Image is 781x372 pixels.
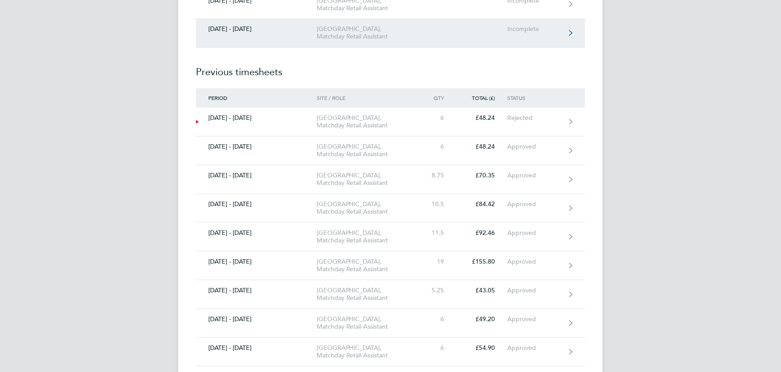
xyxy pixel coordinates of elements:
a: [DATE] - [DATE][GEOGRAPHIC_DATA], Matchday Retail Assistant19£155.80Approved [196,252,585,280]
a: [DATE] - [DATE][GEOGRAPHIC_DATA], Matchday Retail Assistant8.75£70.35Approved [196,165,585,194]
div: 6 [418,143,457,151]
div: £70.35 [457,172,507,180]
div: [DATE] - [DATE] [196,287,317,295]
div: Approved [507,258,562,266]
div: [GEOGRAPHIC_DATA], Matchday Retail Assistant [317,287,418,302]
div: [DATE] - [DATE] [196,201,317,208]
div: 19 [418,258,457,266]
div: [GEOGRAPHIC_DATA], Matchday Retail Assistant [317,316,418,331]
div: [GEOGRAPHIC_DATA], Matchday Retail Assistant [317,172,418,187]
div: [GEOGRAPHIC_DATA], Matchday Retail Assistant [317,230,418,245]
a: [DATE] - [DATE][GEOGRAPHIC_DATA], Matchday Retail Assistant6£49.20Approved [196,309,585,338]
a: [DATE] - [DATE][GEOGRAPHIC_DATA], Matchday Retail AssistantIncomplete [196,19,585,48]
div: [GEOGRAPHIC_DATA], Matchday Retail Assistant [317,115,418,130]
a: [DATE] - [DATE][GEOGRAPHIC_DATA], Matchday Retail Assistant6£48.24Approved [196,137,585,165]
div: 6 [418,316,457,323]
div: [GEOGRAPHIC_DATA], Matchday Retail Assistant [317,345,418,360]
div: [DATE] - [DATE] [196,172,317,180]
div: Site / Role [317,95,418,101]
div: Total (£) [457,95,507,101]
div: Status [507,95,562,101]
div: 10.5 [418,201,457,208]
div: [GEOGRAPHIC_DATA], Matchday Retail Assistant [317,143,418,158]
span: Period [208,95,227,102]
div: Approved [507,230,562,237]
div: [DATE] - [DATE] [196,26,317,33]
div: £43.05 [457,287,507,295]
div: £155.80 [457,258,507,266]
h2: Previous timesheets [196,48,585,88]
div: Rejected [507,115,562,122]
div: 5.25 [418,287,457,295]
div: Approved [507,345,562,352]
div: £54.90 [457,345,507,352]
div: £48.24 [457,115,507,122]
a: [DATE] - [DATE][GEOGRAPHIC_DATA], Matchday Retail Assistant6£48.24Rejected [196,108,585,137]
a: [DATE] - [DATE][GEOGRAPHIC_DATA], Matchday Retail Assistant11.5£92.46Approved [196,223,585,252]
div: 11.5 [418,230,457,237]
div: Approved [507,201,562,208]
div: Approved [507,172,562,180]
a: [DATE] - [DATE][GEOGRAPHIC_DATA], Matchday Retail Assistant10.5£84.42Approved [196,194,585,223]
div: [GEOGRAPHIC_DATA], Matchday Retail Assistant [317,26,418,41]
div: £48.24 [457,143,507,151]
div: Qty [418,95,457,101]
div: [DATE] - [DATE] [196,258,317,266]
div: £84.42 [457,201,507,208]
div: £92.46 [457,230,507,237]
div: [DATE] - [DATE] [196,316,317,323]
div: 6 [418,115,457,122]
div: [DATE] - [DATE] [196,345,317,352]
div: Approved [507,316,562,323]
div: [DATE] - [DATE] [196,143,317,151]
a: [DATE] - [DATE][GEOGRAPHIC_DATA], Matchday Retail Assistant6£54.90Approved [196,338,585,367]
div: [GEOGRAPHIC_DATA], Matchday Retail Assistant [317,258,418,273]
div: [DATE] - [DATE] [196,115,317,122]
div: 8.75 [418,172,457,180]
div: Approved [507,287,562,295]
div: 6 [418,345,457,352]
div: Incomplete [507,26,562,33]
a: [DATE] - [DATE][GEOGRAPHIC_DATA], Matchday Retail Assistant5.25£43.05Approved [196,280,585,309]
div: [DATE] - [DATE] [196,230,317,237]
div: [GEOGRAPHIC_DATA], Matchday Retail Assistant [317,201,418,216]
div: Approved [507,143,562,151]
div: £49.20 [457,316,507,323]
